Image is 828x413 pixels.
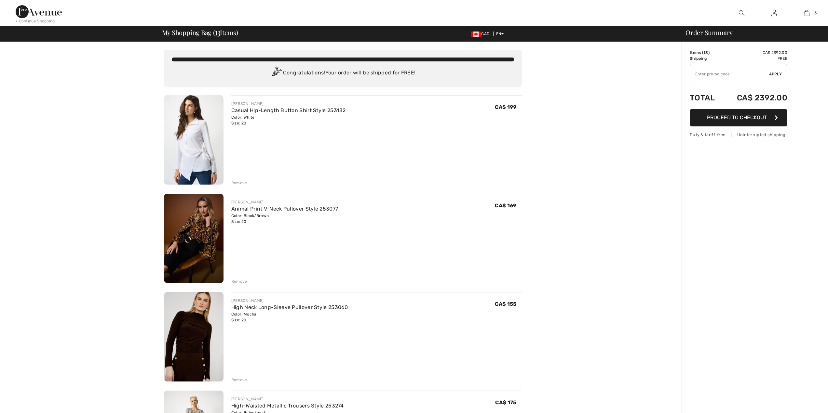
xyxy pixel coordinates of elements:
span: CA$ 175 [495,399,516,406]
div: Color: Mocha Size: 20 [231,311,348,323]
span: 13 [703,50,708,55]
td: Total [690,87,722,109]
div: Color: White Size: 20 [231,114,346,126]
div: < Continue Shopping [16,18,55,24]
td: Shipping [690,56,722,61]
div: [PERSON_NAME] [231,199,338,205]
div: Duty & tariff-free | Uninterrupted shipping [690,132,787,138]
div: Congratulations! Your order will be shipped for FREE! [172,67,514,80]
span: CA$ 155 [495,301,516,307]
img: Animal Print V-Neck Pullover Style 253077 [164,194,224,283]
div: [PERSON_NAME] [231,298,348,303]
div: Remove [231,180,247,186]
td: CA$ 2392.00 [722,87,787,109]
span: CA$ 169 [495,202,516,209]
a: 13 [791,9,822,17]
span: CA$ 199 [495,104,516,110]
td: Items ( ) [690,50,722,56]
img: Canadian Dollar [471,32,481,37]
span: My Shopping Bag ( Items) [162,29,238,36]
div: [PERSON_NAME] [231,396,344,402]
a: High Neck Long-Sleeve Pullover Style 253060 [231,304,348,310]
a: High-Waisted Metallic Trousers Style 253274 [231,403,344,409]
div: Order Summary [678,29,824,36]
img: My Info [771,9,777,17]
a: Animal Print V-Neck Pullover Style 253077 [231,206,338,212]
img: search the website [739,9,744,17]
img: High Neck Long-Sleeve Pullover Style 253060 [164,292,224,381]
div: Remove [231,278,247,284]
span: 13 [215,28,220,36]
span: EN [496,32,504,36]
div: Remove [231,377,247,383]
div: [PERSON_NAME] [231,101,346,107]
button: Proceed to Checkout [690,109,787,126]
img: My Bag [804,9,809,17]
input: Promo code [690,64,769,84]
td: CA$ 2392.00 [722,50,787,56]
div: Color: Black/Brown Size: 20 [231,213,338,225]
img: 1ère Avenue [16,5,62,18]
span: Proceed to Checkout [707,114,767,121]
span: CAD [471,32,492,36]
a: Sign In [766,9,782,17]
span: Apply [769,71,782,77]
td: Free [722,56,787,61]
img: Congratulation2.svg [270,67,283,80]
img: Casual Hip-Length Button Shirt Style 253132 [164,95,224,185]
a: Casual Hip-Length Button Shirt Style 253132 [231,107,346,113]
span: 13 [813,10,817,16]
